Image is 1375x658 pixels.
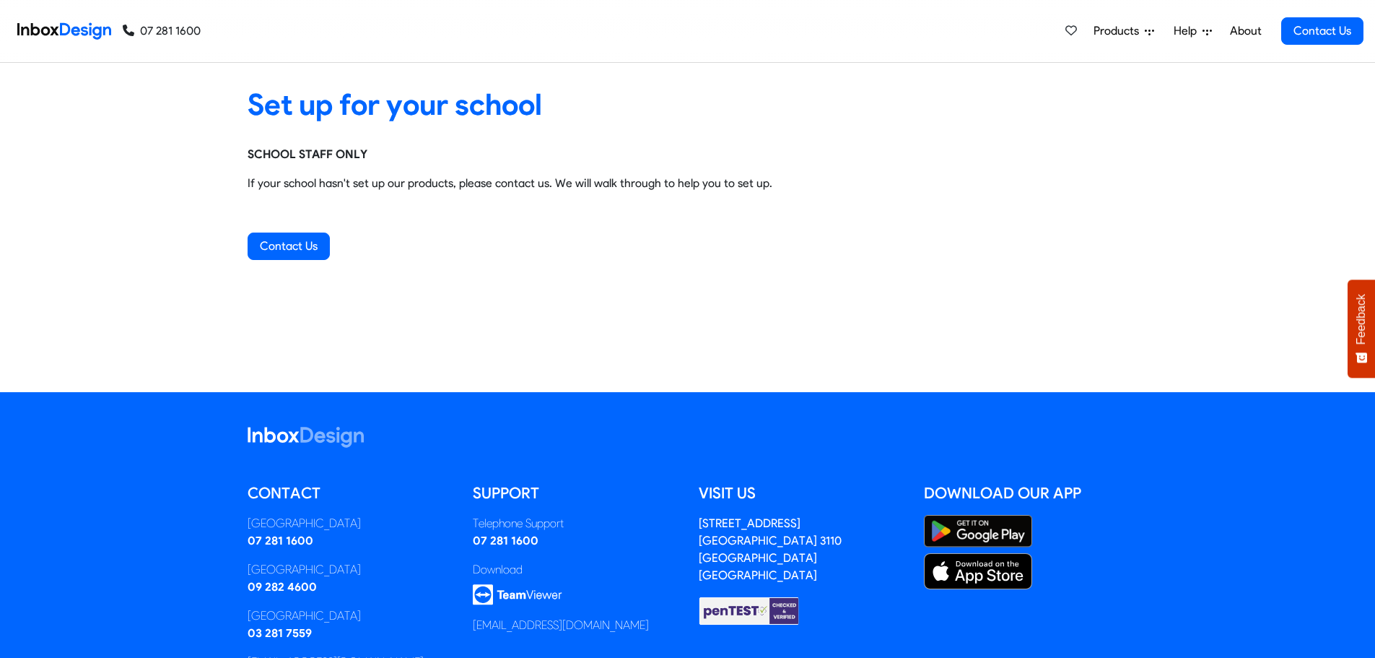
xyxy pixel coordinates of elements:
[123,22,201,40] a: 07 281 1600
[1168,17,1218,46] a: Help
[924,515,1032,547] img: Google Play Store
[1348,280,1375,378] button: Feedback - Show survey
[248,561,452,579] div: [GEOGRAPHIC_DATA]
[248,607,452,625] div: [GEOGRAPHIC_DATA]
[1088,17,1160,46] a: Products
[248,482,452,504] h5: Contact
[473,482,677,504] h5: Support
[699,516,842,582] a: [STREET_ADDRESS][GEOGRAPHIC_DATA] 3110[GEOGRAPHIC_DATA][GEOGRAPHIC_DATA]
[473,534,538,547] a: 07 281 1600
[248,515,452,532] div: [GEOGRAPHIC_DATA]
[473,561,677,579] div: Download
[248,534,313,547] a: 07 281 1600
[699,516,842,582] address: [STREET_ADDRESS] [GEOGRAPHIC_DATA] 3110 [GEOGRAPHIC_DATA] [GEOGRAPHIC_DATA]
[473,618,649,632] a: [EMAIL_ADDRESS][DOMAIN_NAME]
[1355,294,1368,345] span: Feedback
[248,175,1128,192] p: If your school hasn't set up our products, please contact us. We will walk through to help you to...
[699,603,800,617] a: Checked & Verified by penTEST
[248,147,367,161] strong: SCHOOL STAFF ONLY
[1094,22,1145,40] span: Products
[248,427,364,448] img: logo_inboxdesign_white.svg
[248,233,330,260] a: Contact Us
[924,553,1032,589] img: Apple App Store
[699,482,903,504] h5: Visit us
[1174,22,1202,40] span: Help
[924,482,1128,504] h5: Download our App
[1281,17,1363,45] a: Contact Us
[473,584,562,605] img: logo_teamviewer.svg
[248,626,312,640] a: 03 281 7559
[248,86,1128,123] heading: Set up for your school
[248,580,317,594] a: 09 282 4600
[699,596,800,626] img: Checked & Verified by penTEST
[1226,17,1265,46] a: About
[473,515,677,532] div: Telephone Support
